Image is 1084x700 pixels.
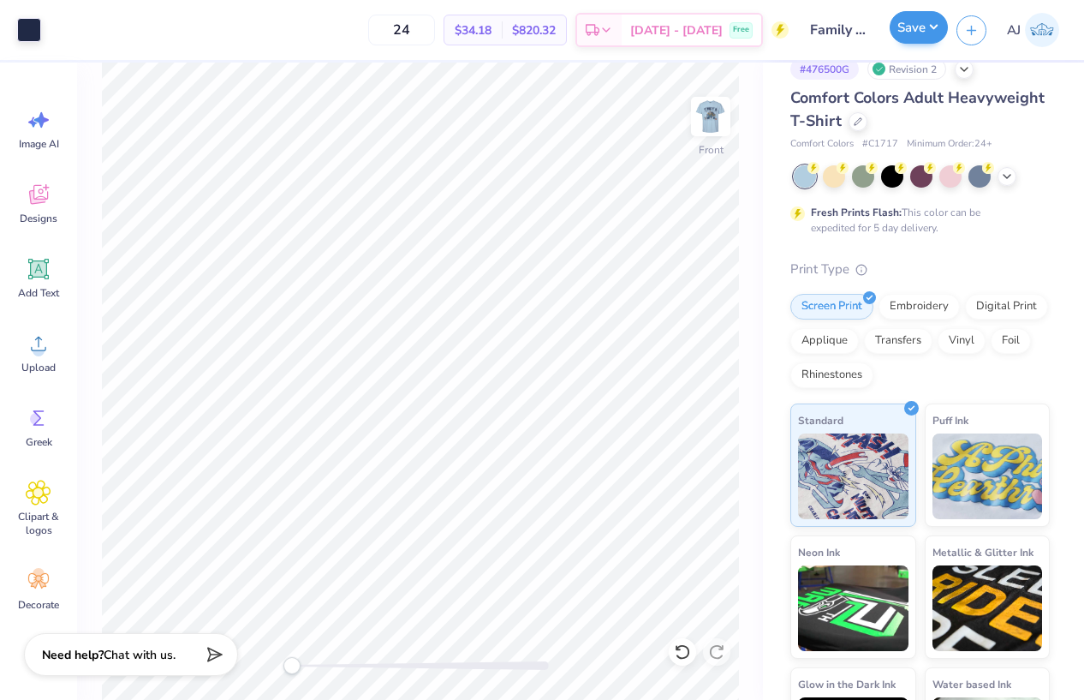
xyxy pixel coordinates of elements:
[790,328,859,354] div: Applique
[790,137,854,152] span: Comfort Colors
[798,565,908,651] img: Neon Ink
[790,362,873,388] div: Rhinestones
[991,328,1031,354] div: Foil
[699,142,724,158] div: Front
[932,411,968,429] span: Puff Ink
[790,294,873,320] div: Screen Print
[26,435,52,449] span: Greek
[798,543,840,561] span: Neon Ink
[879,294,960,320] div: Embroidery
[19,137,59,151] span: Image AI
[932,434,1043,519] img: Puff Ink
[694,99,728,134] img: Front
[811,205,1021,236] div: This color can be expedited for 5 day delivery.
[890,11,948,44] button: Save
[862,137,898,152] span: # C1717
[104,647,176,663] span: Chat with us.
[938,328,986,354] div: Vinyl
[733,24,749,36] span: Free
[283,657,301,674] div: Accessibility label
[20,212,57,225] span: Designs
[907,137,992,152] span: Minimum Order: 24 +
[368,15,435,45] input: – –
[867,58,946,80] div: Revision 2
[965,294,1048,320] div: Digital Print
[797,13,881,47] input: Untitled Design
[798,411,843,429] span: Standard
[932,675,1011,693] span: Water based Ink
[42,647,104,663] strong: Need help?
[1025,13,1059,47] img: Armiel John Calzada
[932,543,1033,561] span: Metallic & Glitter Ink
[932,565,1043,651] img: Metallic & Glitter Ink
[1007,21,1021,40] span: AJ
[10,510,67,537] span: Clipart & logos
[18,598,59,612] span: Decorate
[999,13,1067,47] a: AJ
[811,206,902,219] strong: Fresh Prints Flash:
[790,58,859,80] div: # 476500G
[512,21,556,39] span: $820.32
[21,361,56,374] span: Upload
[798,675,896,693] span: Glow in the Dark Ink
[18,286,59,300] span: Add Text
[790,87,1045,131] span: Comfort Colors Adult Heavyweight T-Shirt
[790,260,1050,279] div: Print Type
[630,21,723,39] span: [DATE] - [DATE]
[455,21,491,39] span: $34.18
[798,434,908,519] img: Standard
[864,328,932,354] div: Transfers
